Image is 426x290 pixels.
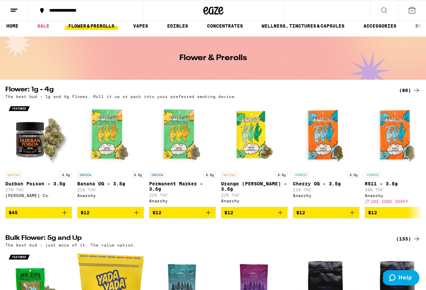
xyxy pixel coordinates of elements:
[34,22,53,30] a: SALE
[371,199,408,204] span: USE CODE 35OFF
[258,22,348,30] a: WELLNESS, TINCTURES & CAPSULES
[383,270,419,287] iframe: Opens a widget where you can find more information
[296,210,305,215] span: $12
[293,172,309,178] p: HYBRID
[365,172,381,178] p: HYBRID
[221,193,288,197] p: 22% THC
[221,199,288,203] div: Anarchy
[293,102,359,168] img: Anarchy - Cherry OG - 3.5g
[347,172,359,178] p: 3.5g
[5,172,21,178] p: SATIVA
[276,172,288,178] p: 3.5g
[132,172,144,178] p: 3.5g
[81,210,90,215] span: $12
[221,181,288,192] p: Orange [PERSON_NAME] - 3.5g
[77,207,144,218] button: Add to bag
[5,235,388,243] h2: Bulk Flower: 5g and Up
[65,22,118,30] a: FLOWER & PREROLLS
[149,207,216,218] button: Add to bag
[360,22,400,30] a: ACCESSORIES
[293,207,359,218] button: Add to bag
[164,22,191,30] a: EDIBLES
[399,86,421,94] a: (80)
[224,210,233,215] span: $12
[221,207,288,218] button: Add to bag
[221,172,237,178] p: SATIVA
[293,181,359,186] p: Cherry OG - 3.5g
[149,102,216,207] a: Open page for Permanent Marker - 3.5g from Anarchy
[149,181,216,192] p: Permanent Marker - 3.5g
[221,102,288,168] img: Anarchy - Orange Runtz - 3.5g
[293,193,359,198] div: Anarchy
[368,210,377,215] span: $12
[221,102,288,207] a: Open page for Orange Runtz - 3.5g from Anarchy
[77,193,144,198] div: Anarchy
[5,188,72,192] p: 27% THC
[77,102,144,207] a: Open page for Banana OG - 3.5g from Anarchy
[77,181,144,186] p: Banana OG - 3.5g
[149,199,216,203] div: Anarchy
[149,193,216,197] p: 22% THC
[152,210,161,215] span: $12
[5,102,72,207] a: Open page for Durban Poison - 3.5g from Claybourne Co.
[5,243,136,247] p: The best bud - just more of it. The value option.
[293,102,359,207] a: Open page for Cherry OG - 3.5g from Anarchy
[204,22,246,30] a: CONCENTRATES
[5,193,72,198] div: [PERSON_NAME] Co.
[5,207,72,218] button: Add to bag
[77,102,144,168] img: Anarchy - Banana OG - 3.5g
[204,172,216,178] p: 3.5g
[60,172,72,178] p: 3.5g
[5,181,72,186] p: Durban Poison - 3.5g
[5,94,237,99] p: The best bud - 1g and 4g flower. Roll it up or pack into your preferred smoking device.
[5,86,388,94] h2: Flower: 1g - 4g
[5,102,72,168] img: Claybourne Co. - Durban Poison - 3.5g
[3,22,22,30] a: HOME
[149,172,165,178] p: INDICA
[293,188,359,192] p: 21% THC
[130,22,151,30] a: VAPES
[179,54,247,62] h1: Flower & Prerolls
[77,172,93,178] p: INDICA
[77,188,144,192] p: 21% THC
[9,210,18,215] span: $45
[149,102,216,168] img: Anarchy - Permanent Marker - 3.5g
[396,235,421,243] a: (133)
